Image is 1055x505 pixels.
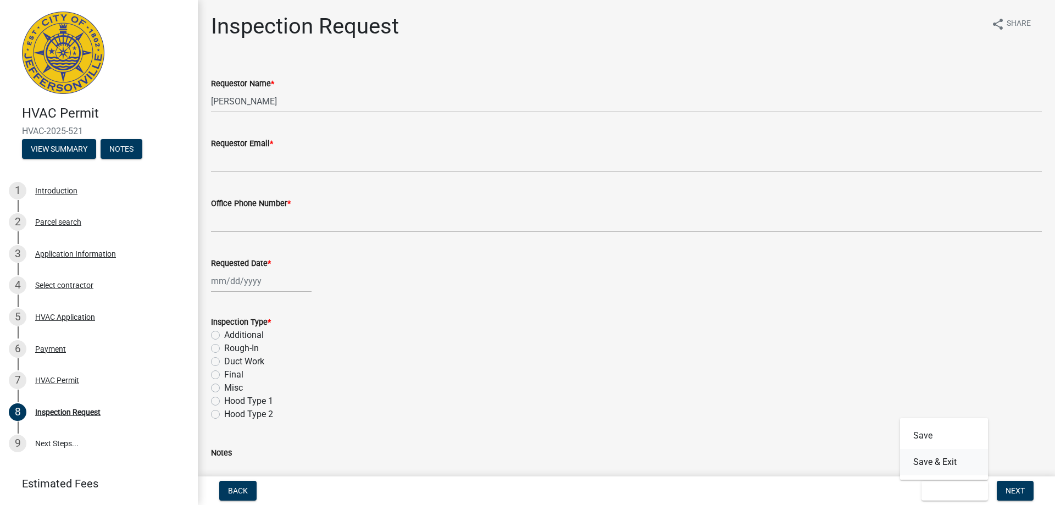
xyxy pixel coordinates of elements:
[991,18,1004,31] i: share
[219,481,257,501] button: Back
[22,145,96,154] wm-modal-confirm: Summary
[9,276,26,294] div: 4
[211,200,291,208] label: Office Phone Number
[9,473,180,495] a: Estimated Fees
[224,355,264,368] label: Duct Work
[22,12,104,94] img: City of Jeffersonville, Indiana
[224,368,243,381] label: Final
[35,281,93,289] div: Select contractor
[211,319,271,326] label: Inspection Type
[224,381,243,395] label: Misc
[228,486,248,495] span: Back
[35,218,81,226] div: Parcel search
[997,481,1034,501] button: Next
[9,213,26,231] div: 2
[9,403,26,421] div: 8
[224,342,259,355] label: Rough-In
[9,182,26,199] div: 1
[224,329,264,342] label: Additional
[921,481,988,501] button: Save & Exit
[9,308,26,326] div: 5
[211,449,232,457] label: Notes
[211,80,274,88] label: Requestor Name
[9,340,26,358] div: 6
[35,376,79,384] div: HVAC Permit
[35,313,95,321] div: HVAC Application
[1006,486,1025,495] span: Next
[22,126,176,136] span: HVAC-2025-521
[900,418,988,480] div: Save & Exit
[982,13,1040,35] button: shareShare
[224,408,273,421] label: Hood Type 2
[930,486,973,495] span: Save & Exit
[101,139,142,159] button: Notes
[9,435,26,452] div: 9
[211,260,271,268] label: Requested Date
[211,270,312,292] input: mm/dd/yyyy
[22,106,189,121] h4: HVAC Permit
[211,140,273,148] label: Requestor Email
[35,408,101,416] div: Inspection Request
[35,187,77,195] div: Introduction
[35,250,116,258] div: Application Information
[9,371,26,389] div: 7
[35,345,66,353] div: Payment
[22,139,96,159] button: View Summary
[211,13,399,40] h1: Inspection Request
[1007,18,1031,31] span: Share
[9,245,26,263] div: 3
[224,395,273,408] label: Hood Type 1
[900,449,988,475] button: Save & Exit
[101,145,142,154] wm-modal-confirm: Notes
[900,423,988,449] button: Save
